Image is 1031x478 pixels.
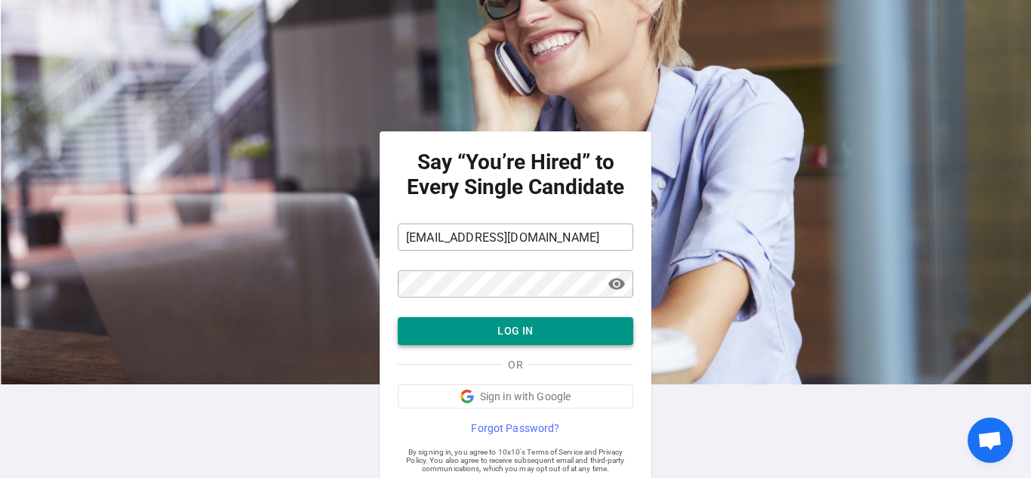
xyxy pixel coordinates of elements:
span: Sign in with Google [480,389,571,404]
span: visibility [608,275,626,293]
span: OR [508,357,522,372]
span: By signing in, you agree to 10x10's Terms of Service and Privacy Policy. You also agree to receiv... [398,448,633,473]
button: Sign in with Google [398,384,633,409]
input: Email Address* [398,225,633,249]
strong: Say “You’re Hired” to Every Single Candidate [398,150,633,199]
div: Open chat [968,418,1013,463]
span: Forgot Password? [471,421,559,436]
button: LOG IN [398,317,633,345]
a: Forgot Password? [398,421,633,436]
